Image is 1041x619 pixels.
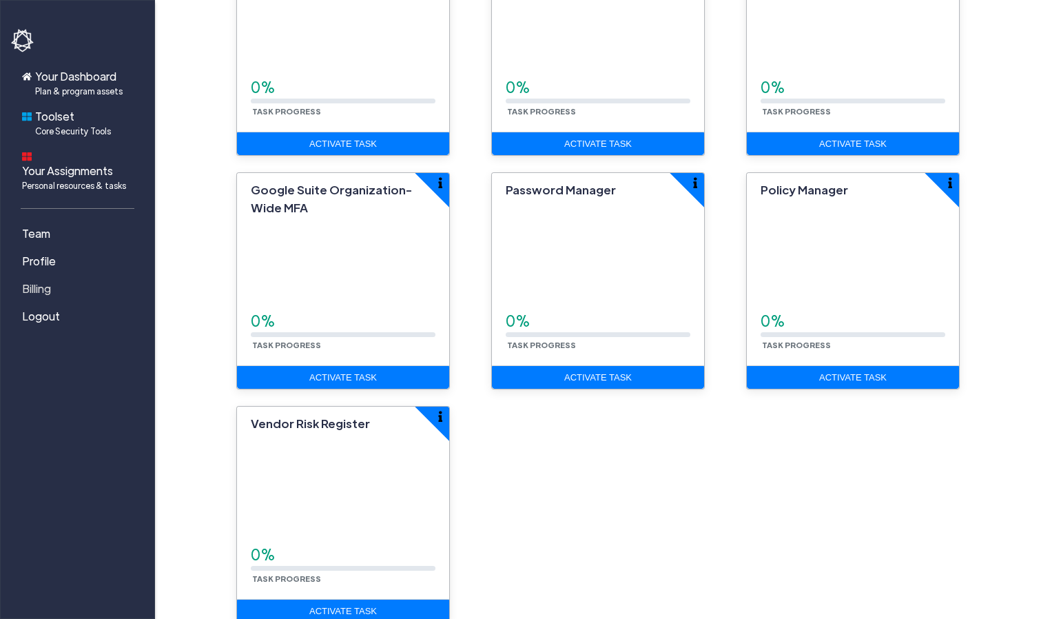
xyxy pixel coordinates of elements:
div: 0% [761,77,945,99]
a: Billing [11,275,149,303]
small: Task Progress [506,106,577,116]
small: Task Progress [761,340,832,349]
span: Logout [22,308,60,325]
a: Your AssignmentsPersonal resources & tasks [11,143,149,197]
span: Core Security Tools [35,125,111,137]
small: Task Progress [761,106,832,116]
img: havoc-shield-logo-white.png [11,29,36,52]
div: 0% [251,77,435,99]
a: Activate Task [747,132,959,156]
small: Task Progress [506,340,577,349]
a: Activate Task [237,366,449,389]
a: ToolsetCore Security Tools [11,103,149,143]
a: Activate Task [492,132,704,156]
span: Toolset [35,108,111,137]
a: Your DashboardPlan & program assets [11,63,149,103]
span: Vendor Risk Register [251,416,370,431]
div: 0% [251,310,435,332]
a: Team [11,220,149,247]
a: Activate Task [747,366,959,389]
a: Activate Task [237,132,449,156]
small: Task Progress [251,106,322,116]
span: Your Assignments [22,163,126,192]
img: info-icon.svg [948,177,952,188]
a: Logout [11,303,149,330]
span: Personal resources & tasks [22,179,126,192]
span: Team [22,225,50,242]
img: info-icon.svg [693,177,697,188]
span: Google Suite Organization-Wide MFA [251,182,412,215]
img: info-icon.svg [438,411,442,422]
span: Billing [22,281,51,297]
span: Plan & program assets [35,85,123,97]
small: Task Progress [251,574,322,583]
div: 0% [761,310,945,332]
img: foundations-icon.svg [22,112,32,121]
span: Policy Manager [761,182,848,197]
span: Your Dashboard [35,68,123,97]
div: 0% [506,310,690,332]
a: Activate Task [492,366,704,389]
img: home-icon.svg [22,72,32,81]
img: dashboard-icon.svg [22,152,32,161]
div: 0% [251,544,435,566]
div: 0% [506,77,690,99]
img: info-icon.svg [438,177,442,188]
span: Profile [22,253,56,270]
small: Task Progress [251,340,322,349]
span: Password Manager [506,182,616,197]
a: Profile [11,247,149,275]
